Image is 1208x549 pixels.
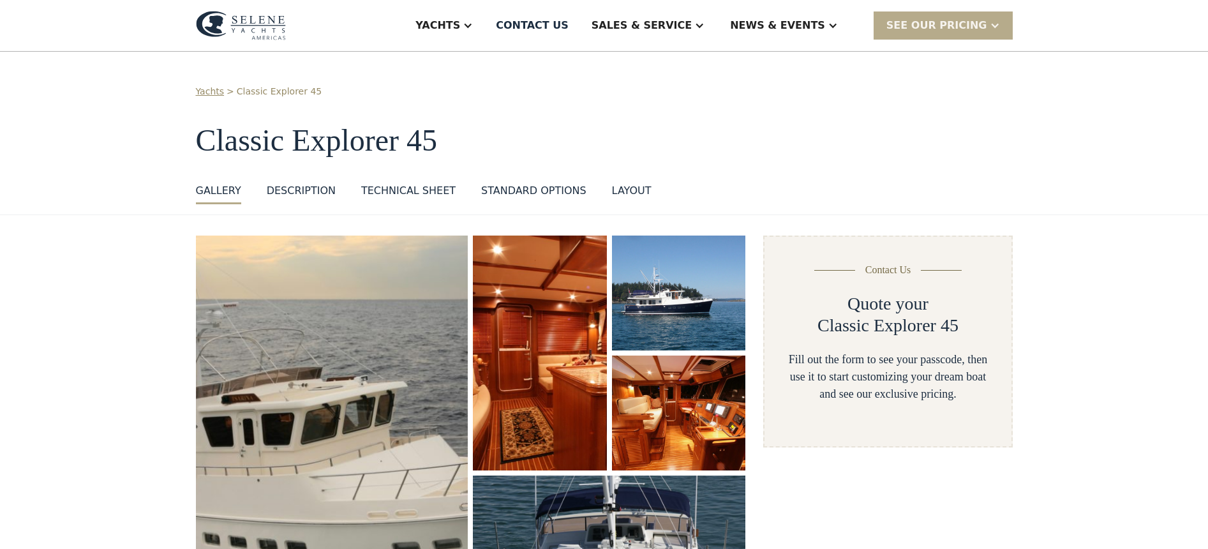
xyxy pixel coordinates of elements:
[473,236,606,470] a: open lightbox
[196,183,241,199] div: GALLERY
[612,356,746,470] img: 45 foot motor yacht
[874,11,1013,39] div: SEE Our Pricing
[612,183,652,204] a: layout
[267,183,336,199] div: DESCRIPTION
[496,18,569,33] div: Contact US
[730,18,825,33] div: News & EVENTS
[196,183,241,204] a: GALLERY
[817,315,958,336] h2: Classic Explorer 45
[415,18,460,33] div: Yachts
[481,183,586,204] a: standard options
[481,183,586,199] div: standard options
[865,262,911,278] div: Contact Us
[237,85,322,98] a: Classic Explorer 45
[196,11,286,40] img: logo
[361,183,456,199] div: Technical sheet
[361,183,456,204] a: Technical sheet
[196,85,225,98] a: Yachts
[886,18,987,33] div: SEE Our Pricing
[785,351,990,403] div: Fill out the form to see your passcode, then use it to start customizing your dream boat and see ...
[612,183,652,199] div: layout
[763,236,1012,447] form: Yacht Detail Page form
[612,356,746,470] a: open lightbox
[612,236,746,350] img: 45 foot motor yacht
[847,293,928,315] h2: Quote your
[227,85,234,98] div: >
[267,183,336,204] a: DESCRIPTION
[612,236,746,350] a: open lightbox
[592,18,692,33] div: Sales & Service
[471,232,609,474] img: 45 foot motor yacht
[196,124,1013,158] h1: Classic Explorer 45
